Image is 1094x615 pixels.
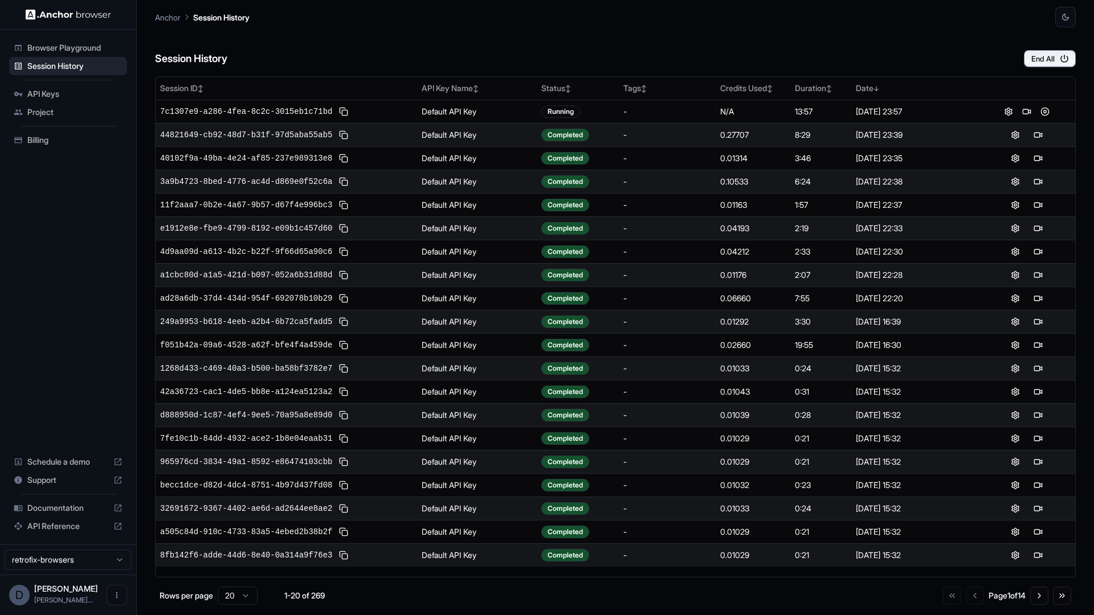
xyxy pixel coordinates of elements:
[160,83,413,94] div: Session ID
[795,433,846,444] div: 0:21
[720,199,786,211] div: 0.01163
[795,456,846,468] div: 0:21
[417,170,537,193] td: Default API Key
[856,106,974,117] div: [DATE] 23:57
[1024,50,1076,67] button: End All
[795,293,846,304] div: 7:55
[541,129,589,141] div: Completed
[541,549,589,561] div: Completed
[720,106,786,117] div: N/A
[155,11,181,23] p: Anchor
[856,479,974,491] div: [DATE] 15:32
[541,386,589,398] div: Completed
[720,339,786,351] div: 0.02660
[795,129,846,141] div: 8:29
[641,84,647,93] span: ↕
[9,453,127,471] div: Schedule a demo
[795,153,846,164] div: 3:46
[160,176,332,187] span: 3a9b4723-8bed-4776-ac4d-d869e0f52c6a
[720,246,786,257] div: 0.04212
[160,293,332,304] span: ad28a6db-37d4-434d-954f-692078b10b29
[160,153,332,164] span: 40102f9a-49ba-4e24-af85-237e989313e8
[795,176,846,187] div: 6:24
[856,503,974,514] div: [DATE] 15:32
[856,83,974,94] div: Date
[767,84,773,93] span: ↕
[795,223,846,234] div: 2:19
[720,386,786,397] div: 0.01043
[9,471,127,489] div: Support
[155,51,227,67] h6: Session History
[720,129,786,141] div: 0.27707
[795,316,846,327] div: 3:30
[856,199,974,211] div: [DATE] 22:37
[160,129,332,141] span: 44821649-cb92-48d7-b31f-97d5aba55ab5
[623,293,711,304] div: -
[160,479,332,491] span: becc1dce-d82d-4dc4-8751-4b97d437fd08
[720,269,786,281] div: 0.01176
[795,83,846,94] div: Duration
[160,456,332,468] span: 965976cd-3834-49a1-8592-e86474103cbb
[856,526,974,538] div: [DATE] 15:32
[160,550,332,561] span: 8fb142f6-adde-44d6-8e40-0a314a9f76e3
[417,100,537,123] td: Default API Key
[541,315,589,328] div: Completed
[26,9,111,20] img: Anchor Logo
[795,550,846,561] div: 0:21
[9,499,127,517] div: Documentation
[27,520,109,532] span: API Reference
[417,520,537,543] td: Default API Key
[417,380,537,403] td: Default API Key
[856,293,974,304] div: [DATE] 22:20
[541,83,614,94] div: Status
[856,316,974,327] div: [DATE] 16:39
[27,42,123,54] span: Browser Playground
[856,269,974,281] div: [DATE] 22:28
[856,223,974,234] div: [DATE] 22:33
[720,293,786,304] div: 0.06660
[417,193,537,216] td: Default API Key
[27,60,123,72] span: Session History
[417,543,537,567] td: Default API Key
[9,517,127,535] div: API Reference
[160,199,332,211] span: 11f2aaa7-0b2e-4a67-9b57-d67f4e996bc3
[856,246,974,257] div: [DATE] 22:30
[795,199,846,211] div: 1:57
[107,585,127,605] button: Open menu
[541,409,589,421] div: Completed
[623,339,711,351] div: -
[856,129,974,141] div: [DATE] 23:39
[198,84,203,93] span: ↕
[826,84,832,93] span: ↕
[541,526,589,538] div: Completed
[856,409,974,421] div: [DATE] 15:32
[720,550,786,561] div: 0.01029
[160,269,332,281] span: a1cbc80d-a1a5-421d-b097-052a6b31d88d
[27,502,109,514] span: Documentation
[795,503,846,514] div: 0:24
[541,245,589,258] div: Completed
[623,83,711,94] div: Tags
[623,106,711,117] div: -
[422,83,532,94] div: API Key Name
[720,316,786,327] div: 0.01292
[623,316,711,327] div: -
[795,386,846,397] div: 0:31
[34,596,93,604] span: daniel@retrofix.ai
[623,363,711,374] div: -
[417,427,537,450] td: Default API Key
[795,363,846,374] div: 0:24
[623,176,711,187] div: -
[623,526,711,538] div: -
[9,57,127,75] div: Session History
[856,386,974,397] div: [DATE] 15:32
[160,590,213,601] p: Rows per page
[720,456,786,468] div: 0.01029
[720,363,786,374] div: 0.01033
[623,153,711,164] div: -
[417,146,537,170] td: Default API Key
[720,223,786,234] div: 0.04193
[720,409,786,421] div: 0.01039
[623,129,711,141] div: -
[565,84,571,93] span: ↕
